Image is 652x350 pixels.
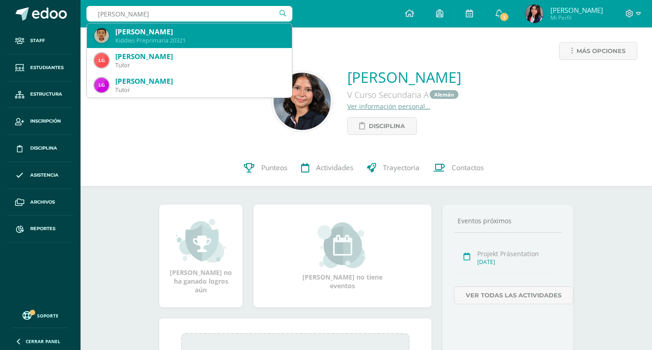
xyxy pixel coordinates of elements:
input: Busca un usuario... [86,6,292,22]
span: Trayectoria [383,163,420,173]
span: Estructura [30,91,62,98]
a: Ver información personal... [347,102,431,111]
span: Cerrar panel [26,338,60,345]
div: Projekt Präsentation [477,249,559,258]
img: achievement_small.png [176,218,226,264]
a: Contactos [426,150,490,186]
div: [PERSON_NAME] [115,76,285,86]
a: Soporte [11,309,70,321]
div: Kiddies Preprimaria 20321 [115,37,285,44]
a: [PERSON_NAME] [347,67,461,87]
span: Estudiantes [30,64,64,71]
span: Staff [30,37,45,44]
span: Soporte [37,312,59,319]
span: Contactos [452,163,484,173]
div: [DATE] [477,258,559,266]
a: Asistencia [7,162,73,189]
a: Disciplina [347,117,417,135]
a: Alemán [430,90,458,99]
span: Disciplina [369,118,405,135]
a: Estructura [7,81,73,108]
a: Punteos [237,150,294,186]
span: Reportes [30,225,55,232]
span: Inscripción [30,118,61,125]
img: 58e9a0bc12512772ffa5981863610ae2.png [94,28,109,43]
img: 78cf1a82725c6608534c8e3911653463.png [94,78,109,92]
img: 0ce441862192a5ddba832478c11d24d1.png [274,73,331,130]
a: Trayectoria [360,150,426,186]
span: Punteos [261,163,287,173]
div: [PERSON_NAME] [115,52,285,61]
a: Reportes [7,215,73,242]
span: Mi Perfil [550,14,603,22]
a: Estudiantes [7,54,73,81]
img: event_small.png [318,222,367,268]
a: Ver todas las actividades [454,286,573,304]
img: 6c0811de3fafb18b5b19610ac1fd0c58.png [94,53,109,68]
span: Actividades [316,163,353,173]
div: [PERSON_NAME] no ha ganado logros aún [168,218,233,294]
img: 331a885a7a06450cabc094b6be9ba622.png [525,5,544,23]
a: Inscripción [7,108,73,135]
div: V Curso Secundaria A [347,87,461,102]
a: Archivos [7,189,73,216]
span: [PERSON_NAME] [550,5,603,15]
span: Disciplina [30,145,57,152]
div: [PERSON_NAME] no tiene eventos [297,222,388,290]
a: Actividades [294,150,360,186]
div: [PERSON_NAME] [115,27,285,37]
div: Tutor [115,86,285,94]
span: Archivos [30,199,55,206]
span: Más opciones [577,43,625,59]
span: Asistencia [30,172,59,179]
a: Staff [7,27,73,54]
span: 1 [499,12,509,22]
a: Disciplina [7,135,73,162]
div: Eventos próximos [454,216,562,225]
div: Tutor [115,61,285,69]
a: Más opciones [559,42,637,60]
